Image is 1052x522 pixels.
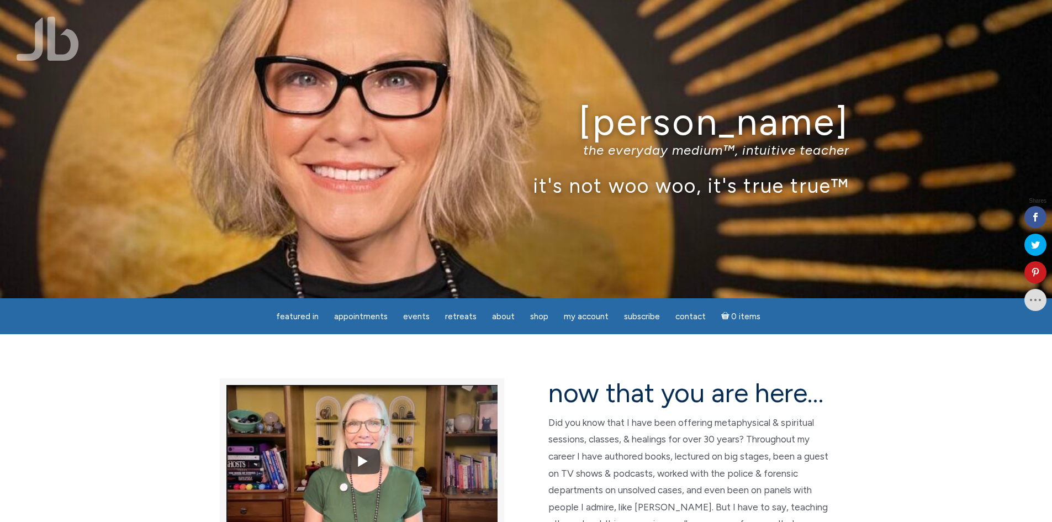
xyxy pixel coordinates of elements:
a: Shop [524,306,555,328]
a: Cart0 items [715,305,768,328]
a: Contact [669,306,712,328]
a: Appointments [327,306,394,328]
span: My Account [564,312,609,321]
p: it's not woo woo, it's true true™ [203,173,849,197]
span: Contact [675,312,706,321]
span: featured in [276,312,319,321]
h2: now that you are here… [548,378,833,408]
span: Appointments [334,312,388,321]
span: Shop [530,312,548,321]
a: Events [397,306,436,328]
span: About [492,312,515,321]
span: Retreats [445,312,477,321]
i: Cart [721,312,732,321]
span: Events [403,312,430,321]
span: 0 items [731,313,760,321]
p: the everyday medium™, intuitive teacher [203,142,849,158]
a: Retreats [438,306,483,328]
span: Subscribe [624,312,660,321]
a: featured in [269,306,325,328]
img: Jamie Butler. The Everyday Medium [17,17,79,61]
h1: [PERSON_NAME] [203,101,849,143]
a: Subscribe [617,306,667,328]
a: About [485,306,521,328]
span: Shares [1029,198,1046,204]
a: My Account [557,306,615,328]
